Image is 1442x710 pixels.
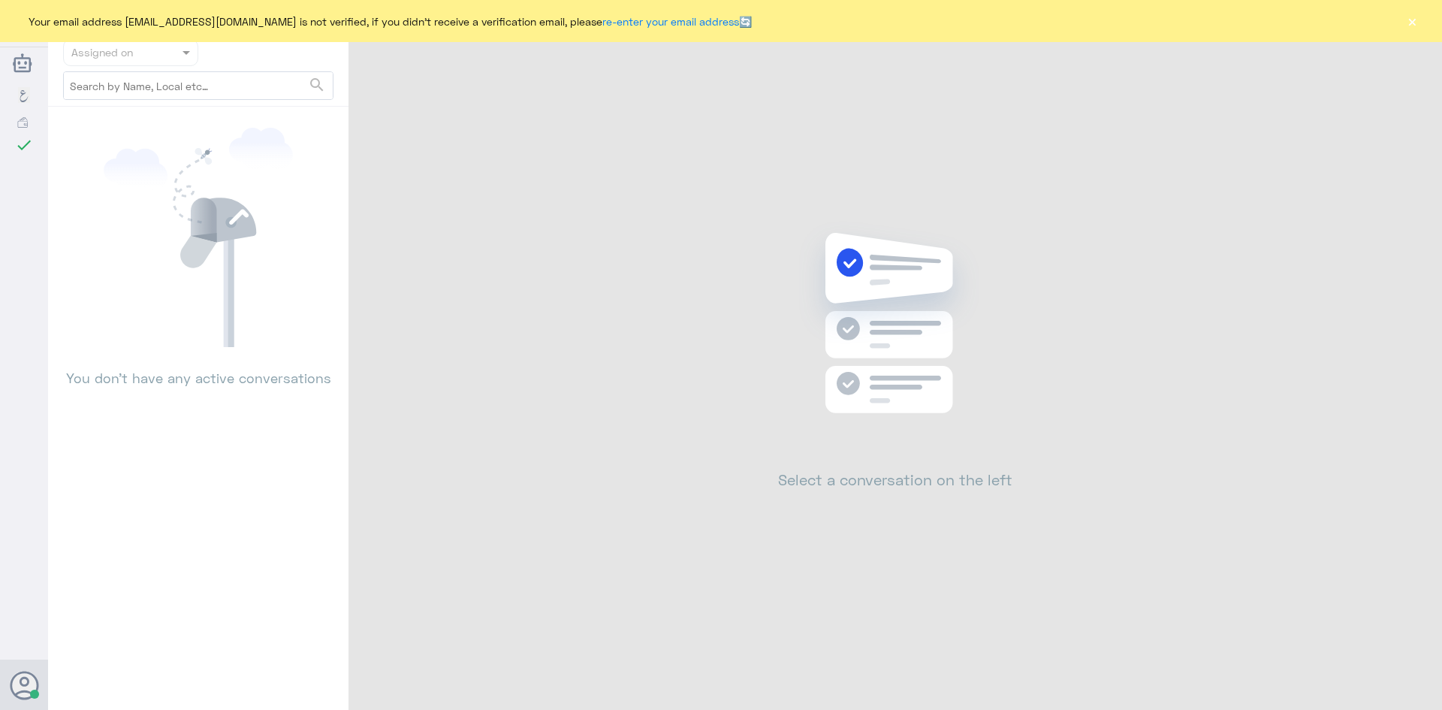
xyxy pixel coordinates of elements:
[29,14,752,29] span: Your email address [EMAIL_ADDRESS][DOMAIN_NAME] is not verified, if you didn't receive a verifica...
[10,671,38,699] button: Avatar
[602,15,739,28] a: re-enter your email address
[308,76,326,94] span: search
[63,347,333,388] p: You don’t have any active conversations
[15,136,33,154] i: check
[64,72,333,99] input: Search by Name, Local etc…
[1404,14,1419,29] button: ×
[778,470,1012,488] h2: Select a conversation on the left
[308,73,326,98] button: search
